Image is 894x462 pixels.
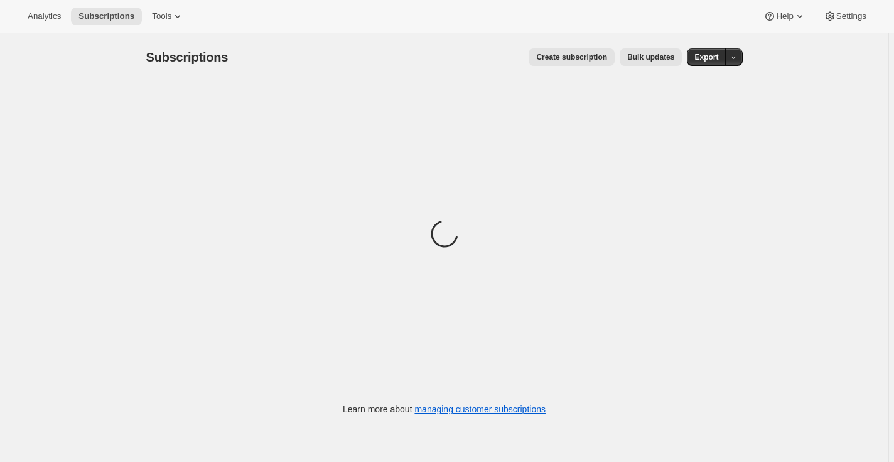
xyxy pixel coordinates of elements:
span: Create subscription [536,52,607,62]
span: Help [776,11,793,21]
span: Subscriptions [78,11,134,21]
span: Settings [836,11,866,21]
span: Tools [152,11,171,21]
button: Tools [144,8,191,25]
p: Learn more about [343,403,546,415]
button: Analytics [20,8,68,25]
button: Help [756,8,813,25]
a: managing customer subscriptions [414,404,546,414]
span: Subscriptions [146,50,229,64]
span: Analytics [28,11,61,21]
button: Create subscription [529,48,615,66]
button: Export [687,48,726,66]
span: Bulk updates [627,52,674,62]
button: Subscriptions [71,8,142,25]
button: Settings [816,8,874,25]
button: Bulk updates [620,48,682,66]
span: Export [694,52,718,62]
